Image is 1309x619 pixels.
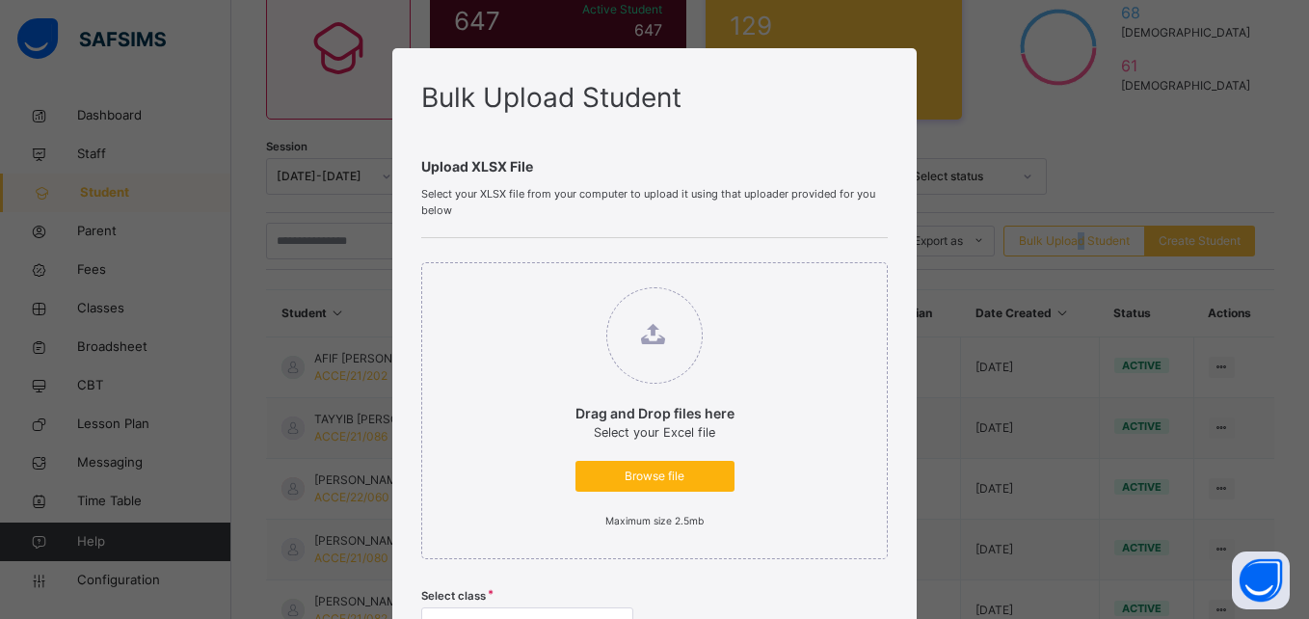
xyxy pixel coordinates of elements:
[421,588,486,605] span: Select class
[1232,552,1290,609] button: Open asap
[421,186,887,218] span: Select your XLSX file from your computer to upload it using that uploader provided for you below
[575,403,735,423] p: Drag and Drop files here
[590,468,720,485] span: Browse file
[594,425,715,440] span: Select your Excel file
[605,515,704,526] small: Maximum size 2.5mb
[421,156,887,176] span: Upload XLSX File
[421,81,681,114] span: Bulk Upload Student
